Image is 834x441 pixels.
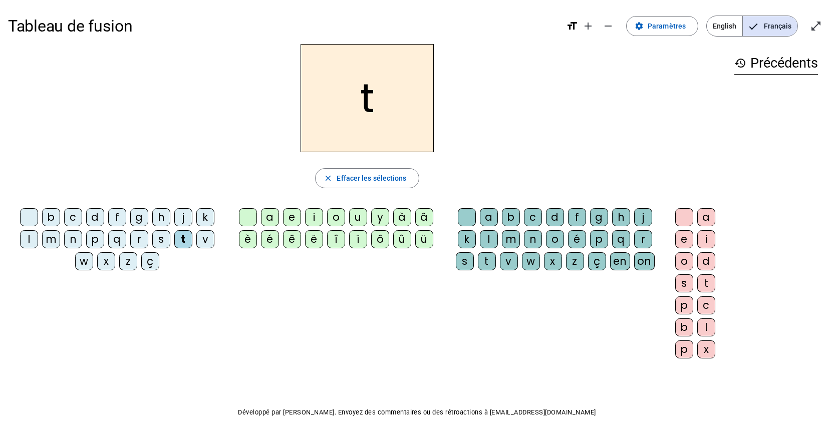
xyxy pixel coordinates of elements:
span: Paramètres [648,20,686,32]
div: m [42,230,60,248]
div: p [590,230,608,248]
button: Paramètres [626,16,698,36]
div: m [502,230,520,248]
div: j [174,208,192,226]
div: â [415,208,433,226]
div: en [610,252,630,270]
div: ê [283,230,301,248]
div: d [546,208,564,226]
div: û [393,230,411,248]
button: Augmenter la taille de la police [578,16,598,36]
div: ë [305,230,323,248]
div: k [458,230,476,248]
div: d [697,252,715,270]
div: x [97,252,115,270]
mat-icon: add [582,20,594,32]
div: y [371,208,389,226]
div: g [590,208,608,226]
mat-icon: close [324,174,333,183]
div: l [20,230,38,248]
div: o [675,252,693,270]
div: h [152,208,170,226]
p: Développé par [PERSON_NAME]. Envoyez des commentaires ou des rétroactions à [EMAIL_ADDRESS][DOMAI... [8,406,826,418]
div: l [697,318,715,336]
mat-icon: settings [635,22,644,31]
div: w [75,252,93,270]
div: p [675,296,693,314]
div: l [480,230,498,248]
div: z [566,252,584,270]
div: v [196,230,214,248]
div: ç [141,252,159,270]
div: r [634,230,652,248]
div: q [108,230,126,248]
div: è [239,230,257,248]
div: f [568,208,586,226]
mat-icon: open_in_full [810,20,822,32]
div: o [546,230,564,248]
div: a [480,208,498,226]
div: b [502,208,520,226]
div: c [64,208,82,226]
div: p [86,230,104,248]
div: ï [349,230,367,248]
div: i [305,208,323,226]
div: a [261,208,279,226]
div: q [612,230,630,248]
div: c [697,296,715,314]
div: x [544,252,562,270]
div: t [174,230,192,248]
h1: Tableau de fusion [8,10,558,42]
div: î [327,230,345,248]
div: r [130,230,148,248]
mat-icon: format_size [566,20,578,32]
h3: Précédents [734,52,818,75]
div: b [675,318,693,336]
div: h [612,208,630,226]
span: Français [743,16,797,36]
div: s [675,274,693,292]
div: n [524,230,542,248]
div: à [393,208,411,226]
div: a [697,208,715,226]
div: j [634,208,652,226]
div: g [130,208,148,226]
div: f [108,208,126,226]
button: Entrer en plein écran [806,16,826,36]
mat-icon: remove [602,20,614,32]
div: b [42,208,60,226]
div: c [524,208,542,226]
div: p [675,340,693,358]
div: e [283,208,301,226]
div: u [349,208,367,226]
div: ç [588,252,606,270]
div: v [500,252,518,270]
div: ü [415,230,433,248]
div: é [261,230,279,248]
div: w [522,252,540,270]
span: English [707,16,742,36]
mat-icon: history [734,57,746,69]
div: d [86,208,104,226]
div: t [478,252,496,270]
div: i [697,230,715,248]
div: o [327,208,345,226]
div: z [119,252,137,270]
button: Effacer les sélections [315,168,419,188]
div: ô [371,230,389,248]
div: s [456,252,474,270]
div: t [697,274,715,292]
div: on [634,252,655,270]
h2: t [301,44,434,152]
div: x [697,340,715,358]
span: Effacer les sélections [337,172,406,184]
div: k [196,208,214,226]
mat-button-toggle-group: Language selection [706,16,798,37]
div: e [675,230,693,248]
div: é [568,230,586,248]
div: n [64,230,82,248]
button: Diminuer la taille de la police [598,16,618,36]
div: s [152,230,170,248]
